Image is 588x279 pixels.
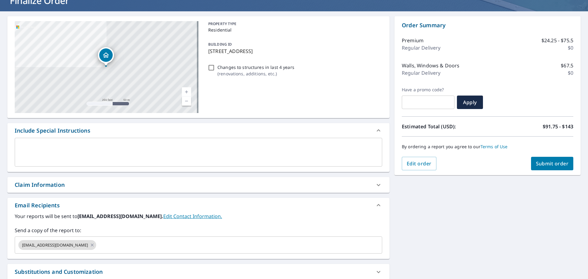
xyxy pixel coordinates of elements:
[536,160,569,167] span: Submit order
[15,181,65,189] div: Claim Information
[98,47,114,66] div: Dropped pin, building 1, Residential property, 6920 Linden Ave Elkridge, MD 21075
[402,123,488,130] p: Estimated Total (USD):
[568,69,573,77] p: $0
[217,70,294,77] p: ( renovations, additions, etc. )
[407,160,432,167] span: Edit order
[568,44,573,51] p: $0
[208,42,232,47] p: BUILDING ID
[402,69,440,77] p: Regular Delivery
[481,144,508,149] a: Terms of Use
[182,87,191,96] a: Current Level 17, Zoom In
[15,268,103,276] div: Substitutions and Customization
[18,242,92,248] span: [EMAIL_ADDRESS][DOMAIN_NAME]
[15,126,90,135] div: Include Special Instructions
[462,99,478,106] span: Apply
[402,157,436,170] button: Edit order
[7,198,390,213] div: Email Recipients
[208,27,380,33] p: Residential
[531,157,574,170] button: Submit order
[15,201,60,209] div: Email Recipients
[541,37,573,44] p: $24.25 - $75.5
[402,87,454,92] label: Have a promo code?
[402,62,459,69] p: Walls, Windows & Doors
[77,213,163,220] b: [EMAIL_ADDRESS][DOMAIN_NAME].
[217,64,294,70] p: Changes to structures in last 4 years
[15,213,382,220] label: Your reports will be sent to
[543,123,573,130] p: $91.75 - $143
[182,96,191,106] a: Current Level 17, Zoom Out
[208,21,380,27] p: PROPERTY TYPE
[402,144,573,149] p: By ordering a report you agree to our
[561,62,573,69] p: $67.5
[402,44,440,51] p: Regular Delivery
[15,227,382,234] label: Send a copy of the report to:
[163,213,222,220] a: EditContactInfo
[402,37,424,44] p: Premium
[402,21,573,29] p: Order Summary
[208,47,380,55] p: [STREET_ADDRESS]
[18,240,96,250] div: [EMAIL_ADDRESS][DOMAIN_NAME]
[7,177,390,193] div: Claim Information
[457,96,483,109] button: Apply
[7,123,390,138] div: Include Special Instructions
